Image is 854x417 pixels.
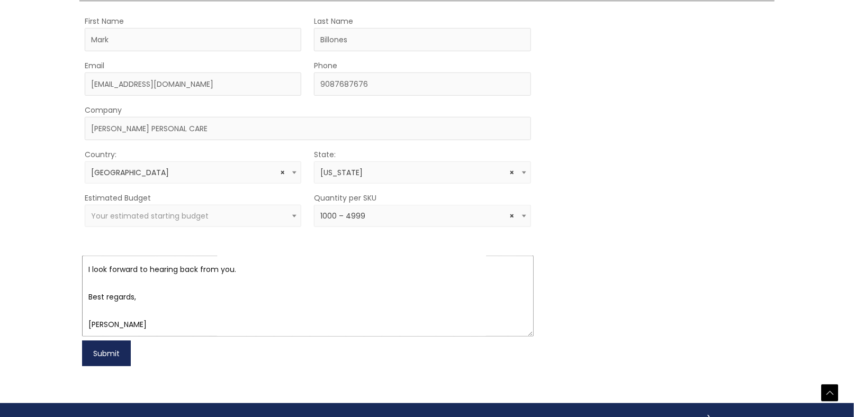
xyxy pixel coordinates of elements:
[280,168,285,178] span: Remove all items
[85,14,124,28] label: First Name
[320,211,525,221] span: 1000 – 4999
[85,59,104,72] label: Email
[509,168,514,178] span: Remove all items
[91,211,209,221] span: Your estimated starting budget
[85,28,301,51] input: First Name
[314,148,336,161] label: State:
[314,72,531,96] input: Enter Your Phone Number
[85,161,301,184] span: United States
[85,103,122,117] label: Company
[314,28,531,51] input: Last Name
[314,191,376,205] label: Quantity per SKU
[314,59,337,72] label: Phone
[314,161,531,184] span: New Jersey
[314,205,531,227] span: 1000 – 4999
[85,72,301,96] input: Enter Your Email
[91,168,295,178] span: United States
[509,211,514,221] span: Remove all items
[85,148,116,161] label: Country:
[314,14,353,28] label: Last Name
[85,191,151,205] label: Estimated Budget
[320,168,525,178] span: New Jersey
[82,341,131,366] button: Submit
[85,117,531,140] input: Company Name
